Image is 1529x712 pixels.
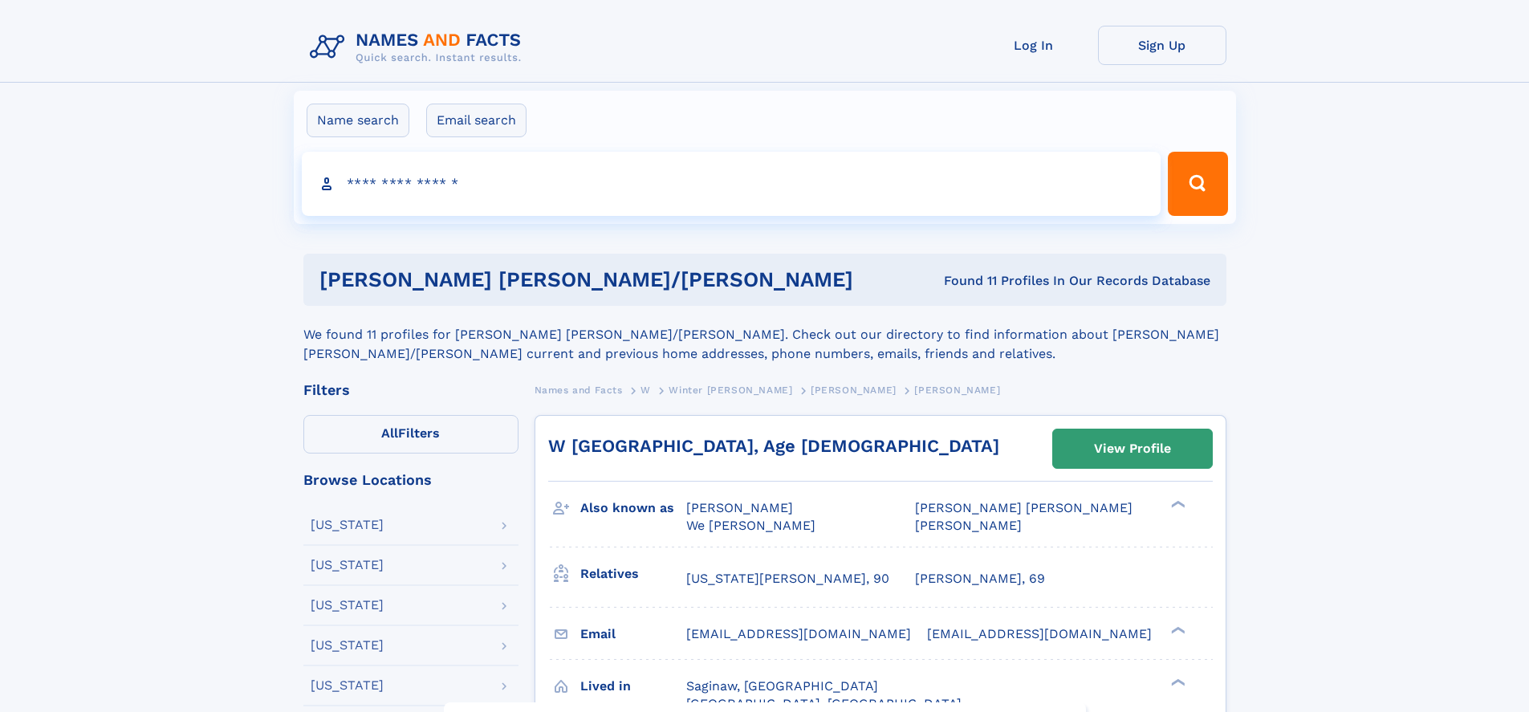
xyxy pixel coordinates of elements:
div: ❯ [1167,499,1186,510]
a: [US_STATE][PERSON_NAME], 90 [686,570,889,588]
label: Name search [307,104,409,137]
div: [US_STATE] [311,559,384,572]
a: Log In [970,26,1098,65]
span: We [PERSON_NAME] [686,518,815,533]
label: Filters [303,415,518,454]
a: Names and Facts [535,380,623,400]
span: Winter [PERSON_NAME] [669,384,792,396]
h3: Email [580,620,686,648]
div: Found 11 Profiles In Our Records Database [898,272,1210,290]
div: ❯ [1167,677,1186,687]
span: [EMAIL_ADDRESS][DOMAIN_NAME] [927,626,1152,641]
div: We found 11 profiles for [PERSON_NAME] [PERSON_NAME]/[PERSON_NAME]. Check out our directory to fi... [303,306,1226,364]
h1: [PERSON_NAME] [PERSON_NAME]/[PERSON_NAME] [319,270,899,290]
div: [US_STATE] [311,639,384,652]
input: search input [302,152,1161,216]
div: [US_STATE] [311,599,384,612]
div: ❯ [1167,625,1186,635]
a: Sign Up [1098,26,1226,65]
a: W [GEOGRAPHIC_DATA], Age [DEMOGRAPHIC_DATA] [548,436,999,456]
a: W [640,380,651,400]
span: [GEOGRAPHIC_DATA], [GEOGRAPHIC_DATA] [686,696,962,711]
span: Saginaw, [GEOGRAPHIC_DATA] [686,678,878,694]
span: W [640,384,651,396]
div: Browse Locations [303,473,518,487]
button: Search Button [1168,152,1227,216]
span: [PERSON_NAME] [PERSON_NAME] [915,500,1133,515]
div: [US_STATE] [311,519,384,531]
span: [EMAIL_ADDRESS][DOMAIN_NAME] [686,626,911,641]
a: View Profile [1053,429,1212,468]
div: View Profile [1094,430,1171,467]
a: [PERSON_NAME] [811,380,897,400]
span: [PERSON_NAME] [811,384,897,396]
a: Winter [PERSON_NAME] [669,380,792,400]
h3: Lived in [580,673,686,700]
span: All [381,425,398,441]
label: Email search [426,104,527,137]
span: [PERSON_NAME] [686,500,793,515]
h3: Also known as [580,494,686,522]
img: Logo Names and Facts [303,26,535,69]
div: Filters [303,383,518,397]
span: [PERSON_NAME] [914,384,1000,396]
a: [PERSON_NAME], 69 [915,570,1045,588]
h3: Relatives [580,560,686,588]
div: [US_STATE] [311,679,384,692]
span: [PERSON_NAME] [915,518,1022,533]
